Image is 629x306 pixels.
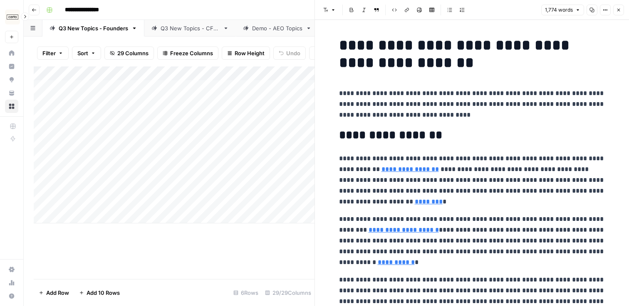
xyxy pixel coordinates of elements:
[5,47,18,60] a: Home
[59,24,128,32] div: Q3 New Topics - Founders
[161,24,220,32] div: Q3 New Topics - CFOs
[117,49,149,57] span: 29 Columns
[157,47,218,60] button: Freeze Columns
[77,49,88,57] span: Sort
[37,47,69,60] button: Filter
[273,47,306,60] button: Undo
[5,7,18,27] button: Workspace: Carta
[286,49,300,57] span: Undo
[252,24,302,32] div: Demo - AEO Topics
[42,49,56,57] span: Filter
[46,289,69,297] span: Add Row
[34,286,74,299] button: Add Row
[5,100,18,113] a: Browse
[72,47,101,60] button: Sort
[235,49,265,57] span: Row Height
[5,10,20,24] img: Carta Logo
[74,286,125,299] button: Add 10 Rows
[230,286,262,299] div: 6 Rows
[5,276,18,289] a: Usage
[5,289,18,303] button: Help + Support
[5,60,18,73] a: Insights
[545,6,573,14] span: 1,774 words
[170,49,213,57] span: Freeze Columns
[541,5,584,15] button: 1,774 words
[144,20,236,37] a: Q3 New Topics - CFOs
[5,73,18,86] a: Opportunities
[5,263,18,276] a: Settings
[5,86,18,100] a: Your Data
[104,47,154,60] button: 29 Columns
[87,289,120,297] span: Add 10 Rows
[262,286,314,299] div: 29/29 Columns
[222,47,270,60] button: Row Height
[42,20,144,37] a: Q3 New Topics - Founders
[236,20,319,37] a: Demo - AEO Topics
